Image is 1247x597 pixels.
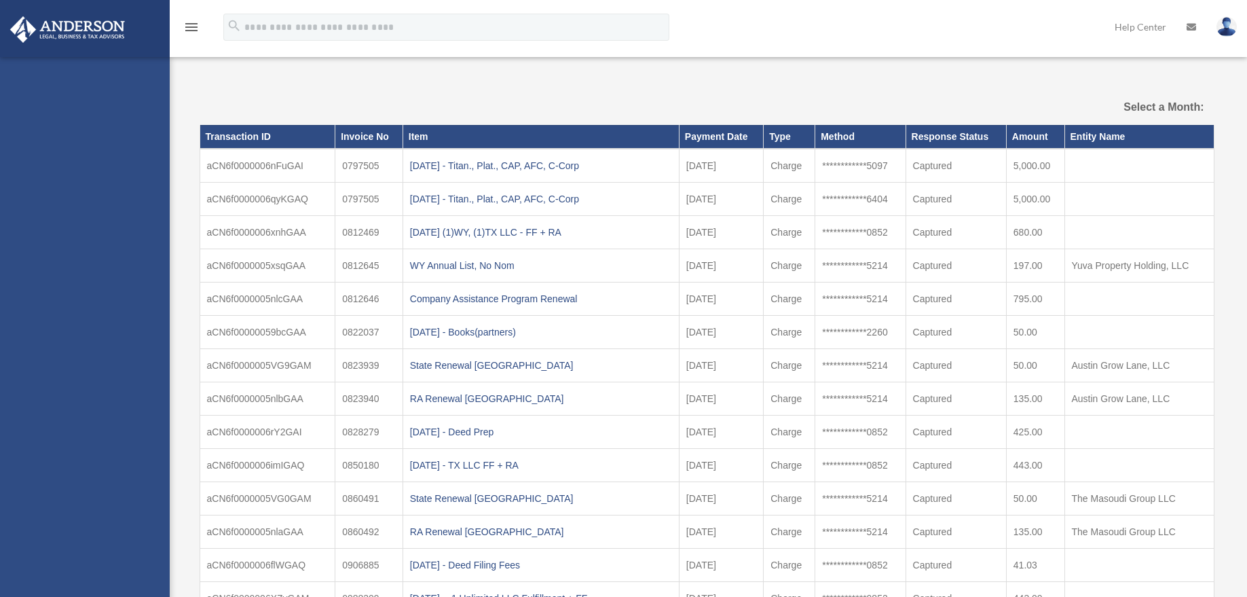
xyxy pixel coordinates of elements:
[335,182,403,215] td: 0797505
[183,24,200,35] a: menu
[335,415,403,448] td: 0828279
[200,182,335,215] td: aCN6f0000006qyKGAQ
[335,315,403,348] td: 0822037
[410,289,672,308] div: Company Assistance Program Renewal
[906,125,1006,148] th: Response Status
[906,482,1006,515] td: Captured
[200,215,335,249] td: aCN6f0000006xnhGAA
[679,482,763,515] td: [DATE]
[200,415,335,448] td: aCN6f0000006rY2GAI
[1006,348,1064,382] td: 50.00
[1006,182,1064,215] td: 5,000.00
[410,522,672,541] div: RA Renewal [GEOGRAPHIC_DATA]
[1006,515,1064,548] td: 135.00
[1064,125,1214,148] th: Entity Name
[679,215,763,249] td: [DATE]
[183,19,200,35] i: menu
[906,382,1006,415] td: Captured
[764,482,815,515] td: Charge
[1006,249,1064,282] td: 197.00
[1064,249,1214,282] td: Yuva Property Holding, LLC
[906,515,1006,548] td: Captured
[764,282,815,315] td: Charge
[200,382,335,415] td: aCN6f0000005nlbGAA
[679,382,763,415] td: [DATE]
[679,515,763,548] td: [DATE]
[906,315,1006,348] td: Captured
[200,315,335,348] td: aCN6f00000059bcGAA
[200,125,335,148] th: Transaction ID
[764,149,815,183] td: Charge
[1006,149,1064,183] td: 5,000.00
[335,482,403,515] td: 0860491
[1006,415,1064,448] td: 425.00
[200,548,335,581] td: aCN6f0000006flWGAQ
[679,548,763,581] td: [DATE]
[335,548,403,581] td: 0906885
[1006,548,1064,581] td: 41.03
[1006,125,1064,148] th: Amount
[764,125,815,148] th: Type
[1006,215,1064,249] td: 680.00
[410,223,672,242] div: [DATE] (1)WY, (1)TX LLC - FF + RA
[679,348,763,382] td: [DATE]
[906,215,1006,249] td: Captured
[1064,515,1214,548] td: The Masoudi Group LLC
[410,556,672,575] div: [DATE] - Deed Filing Fees
[1006,282,1064,315] td: 795.00
[335,125,403,148] th: Invoice No
[815,125,906,148] th: Method
[200,348,335,382] td: aCN6f0000005VG9GAM
[764,315,815,348] td: Charge
[679,315,763,348] td: [DATE]
[410,156,672,175] div: [DATE] - Titan., Plat., CAP, AFC, C-Corp
[679,415,763,448] td: [DATE]
[410,456,672,475] div: [DATE] - TX LLC FF + RA
[906,348,1006,382] td: Captured
[335,215,403,249] td: 0812469
[335,249,403,282] td: 0812645
[200,249,335,282] td: aCN6f0000005xsqGAA
[200,515,335,548] td: aCN6f0000005nlaGAA
[1055,98,1204,117] label: Select a Month:
[410,489,672,508] div: State Renewal [GEOGRAPHIC_DATA]
[200,282,335,315] td: aCN6f0000005nlcGAA
[764,515,815,548] td: Charge
[906,415,1006,448] td: Captured
[764,382,815,415] td: Charge
[6,16,129,43] img: Anderson Advisors Platinum Portal
[1064,382,1214,415] td: Austin Grow Lane, LLC
[335,149,403,183] td: 0797505
[1006,382,1064,415] td: 135.00
[200,149,335,183] td: aCN6f0000006nFuGAI
[1006,482,1064,515] td: 50.00
[200,448,335,482] td: aCN6f0000006imIGAQ
[335,448,403,482] td: 0850180
[764,415,815,448] td: Charge
[1064,482,1214,515] td: The Masoudi Group LLC
[1006,448,1064,482] td: 443.00
[764,348,815,382] td: Charge
[906,548,1006,581] td: Captured
[679,182,763,215] td: [DATE]
[764,249,815,282] td: Charge
[410,189,672,209] div: [DATE] - Titan., Plat., CAP, AFC, C-Corp
[679,448,763,482] td: [DATE]
[1216,17,1237,37] img: User Pic
[1064,348,1214,382] td: Austin Grow Lane, LLC
[410,323,672,342] div: [DATE] - Books(partners)
[764,215,815,249] td: Charge
[679,282,763,315] td: [DATE]
[410,389,672,408] div: RA Renewal [GEOGRAPHIC_DATA]
[906,448,1006,482] td: Captured
[200,482,335,515] td: aCN6f0000005VG0GAM
[679,125,763,148] th: Payment Date
[906,249,1006,282] td: Captured
[227,18,242,33] i: search
[764,548,815,581] td: Charge
[764,448,815,482] td: Charge
[1006,315,1064,348] td: 50.00
[335,382,403,415] td: 0823940
[764,182,815,215] td: Charge
[410,256,672,275] div: WY Annual List, No Nom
